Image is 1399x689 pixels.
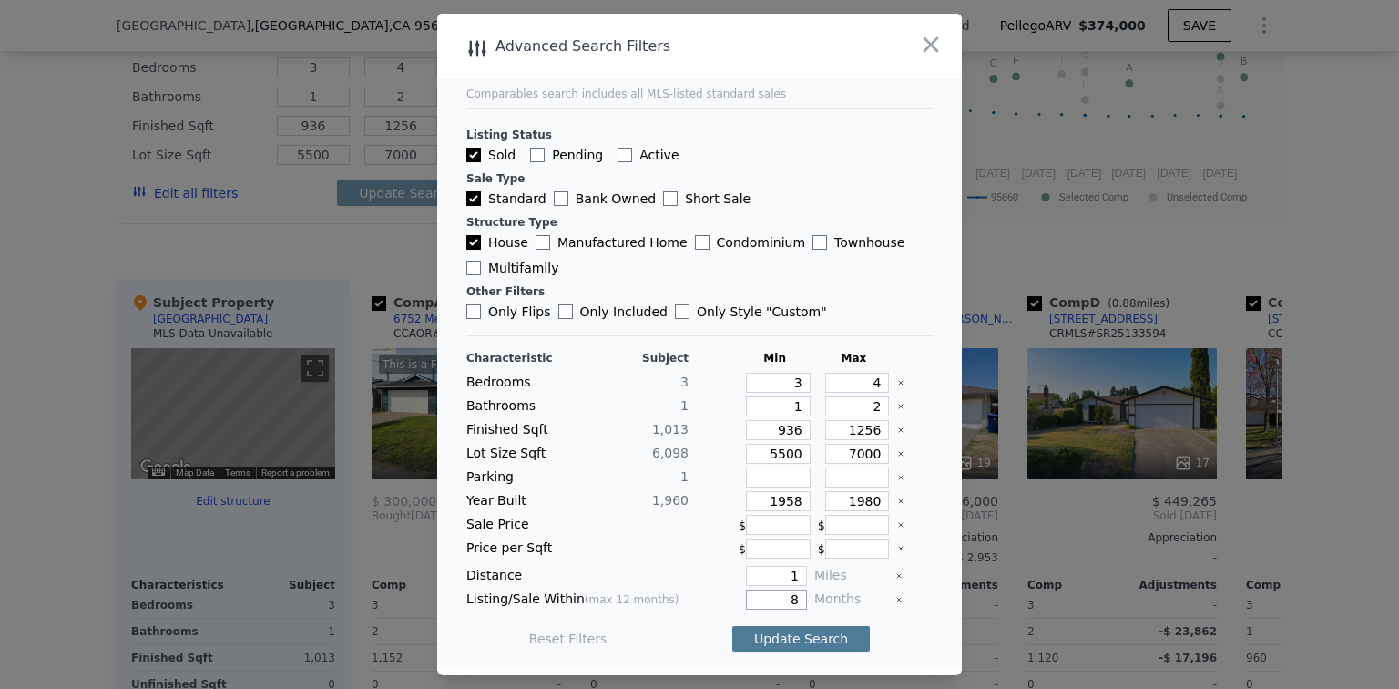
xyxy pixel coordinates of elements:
[466,539,574,559] div: Price per Sqft
[466,233,528,252] label: House
[466,128,933,142] div: Listing Status
[466,284,933,299] div: Other Filters
[554,191,568,206] input: Bank Owned
[466,590,689,610] div: Listing/Sale Within
[466,491,574,511] div: Year Built
[695,235,710,250] input: Condominium
[739,539,811,559] div: $
[732,626,870,652] button: Update Search
[466,420,574,440] div: Finished Sqft
[814,590,888,610] div: Months
[466,146,516,164] label: Sold
[530,148,545,162] input: Pending
[466,190,546,208] label: Standard
[466,351,574,365] div: Characteristic
[618,148,632,162] input: Active
[466,468,574,488] div: Parking
[618,146,679,164] label: Active
[680,375,689,389] span: 3
[812,233,904,252] label: Townhouse
[466,261,481,275] input: Multifamily
[530,146,603,164] label: Pending
[814,566,888,586] div: Miles
[466,259,558,277] label: Multifamily
[818,351,890,365] div: Max
[897,474,904,481] button: Clear
[895,572,903,580] button: Clear
[466,444,574,464] div: Lot Size Sqft
[897,521,904,529] button: Clear
[652,446,689,460] span: 6,098
[663,190,751,208] label: Short Sale
[466,566,689,586] div: Distance
[536,235,550,250] input: Manufactured Home
[680,398,689,413] span: 1
[897,498,904,505] button: Clear
[558,303,668,321] label: Only Included
[466,215,933,230] div: Structure Type
[812,235,827,250] input: Townhouse
[897,545,904,552] button: Clear
[554,190,656,208] label: Bank Owned
[466,235,481,250] input: House
[652,422,689,437] span: 1,013
[466,373,574,393] div: Bedrooms
[739,351,811,365] div: Min
[558,304,573,319] input: Only Included
[663,191,678,206] input: Short Sale
[739,515,811,535] div: $
[466,191,481,206] input: Standard
[652,493,689,508] span: 1,960
[437,34,857,59] div: Advanced Search Filters
[897,403,904,410] button: Clear
[466,87,933,101] div: Comparables search includes all MLS-listed standard sales
[895,596,903,603] button: Clear
[585,593,679,606] span: (max 12 months)
[581,351,689,365] div: Subject
[466,171,933,186] div: Sale Type
[897,427,904,434] button: Clear
[466,148,481,162] input: Sold
[536,233,688,252] label: Manufactured Home
[695,233,805,252] label: Condominium
[897,379,904,386] button: Clear
[680,469,689,484] span: 1
[466,515,574,535] div: Sale Price
[897,450,904,458] button: Clear
[529,630,608,648] button: Reset
[818,539,890,559] div: $
[818,515,890,535] div: $
[675,304,689,319] input: Only Style "Custom"
[466,396,574,416] div: Bathrooms
[466,304,481,319] input: Only Flips
[675,303,827,321] label: Only Style " Custom "
[466,303,551,321] label: Only Flips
